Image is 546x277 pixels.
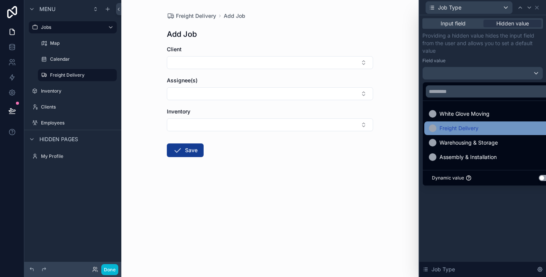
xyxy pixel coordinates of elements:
[41,153,115,159] label: My Profile
[167,77,198,83] span: Assignee(s)
[224,12,245,20] a: Add Job
[167,87,373,100] button: Select Button
[29,150,117,162] a: My Profile
[41,120,115,126] label: Employees
[167,46,182,52] span: Client
[50,72,112,78] label: Freight Delivery
[439,138,498,147] span: Warehousing & Storage
[41,104,115,110] label: Clients
[167,108,190,115] span: Inventory
[39,135,78,143] span: Hidden pages
[176,12,216,20] span: Freight Delivery
[439,109,490,118] span: White Glove Moving
[439,153,497,162] span: Assembly & Installation
[432,175,464,181] span: Dynamic value
[39,5,55,13] span: Menu
[167,143,204,157] button: Save
[50,56,115,62] label: Calendar
[29,117,117,129] a: Employees
[167,56,373,69] button: Select Button
[41,88,115,94] label: Inventory
[50,40,115,46] label: Map
[439,124,479,133] span: Freight Delivery
[38,37,117,49] a: Map
[29,21,117,33] a: Jobs
[38,53,117,65] a: Calendar
[29,101,117,113] a: Clients
[101,264,118,275] button: Done
[38,69,117,81] a: Freight Delivery
[29,85,117,97] a: Inventory
[41,24,102,30] label: Jobs
[167,118,373,131] button: Select Button
[167,29,197,39] h1: Add Job
[167,12,216,20] a: Freight Delivery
